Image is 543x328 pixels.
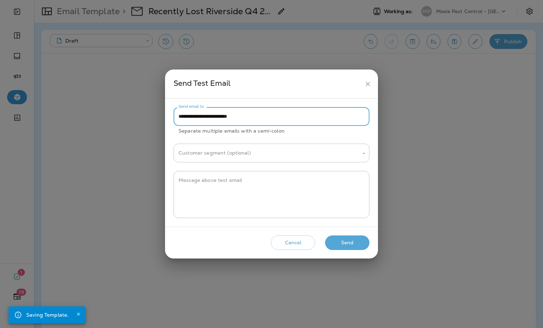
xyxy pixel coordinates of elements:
[361,150,367,157] button: Open
[174,77,361,90] div: Send Test Email
[179,104,204,109] label: Send email to
[271,235,315,250] button: Cancel
[361,77,374,90] button: close
[325,235,369,250] button: Send
[74,310,83,318] button: Close
[26,308,68,321] div: Saving Template.
[179,127,364,135] p: Separate multiple emails with a semi-colon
